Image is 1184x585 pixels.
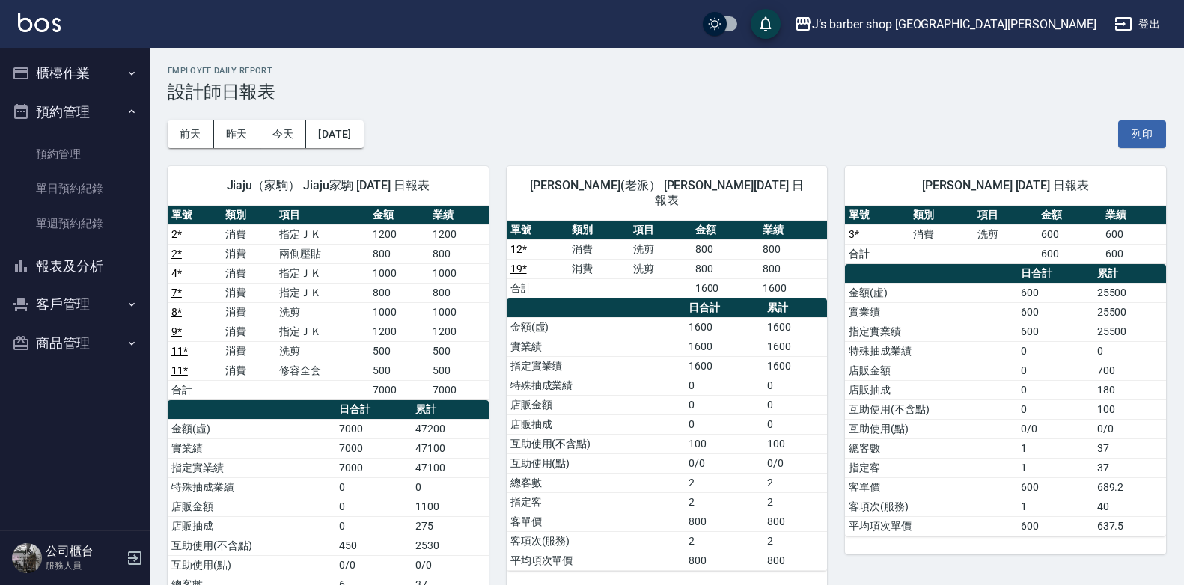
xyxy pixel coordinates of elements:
td: 600 [1017,283,1093,302]
td: 800 [429,244,489,263]
td: 0 [685,376,763,395]
td: 互助使用(點) [845,419,1017,438]
td: 0 [685,395,763,414]
td: 2 [763,473,827,492]
td: 0 [1017,399,1093,419]
button: save [751,9,781,39]
td: 600 [1017,477,1093,497]
button: 櫃檯作業 [6,54,144,93]
td: 47200 [412,419,488,438]
td: 1 [1017,438,1093,458]
th: 項目 [974,206,1038,225]
th: 單號 [845,206,909,225]
td: 互助使用(點) [168,555,335,575]
th: 單號 [168,206,222,225]
td: 2530 [412,536,488,555]
th: 項目 [629,221,691,240]
td: 1600 [685,317,763,337]
p: 服務人員 [46,559,122,572]
td: 100 [1093,399,1166,419]
td: 店販抽成 [168,516,335,536]
td: 100 [763,434,827,453]
td: 800 [429,283,489,302]
th: 累計 [1093,264,1166,284]
button: 客戶管理 [6,285,144,324]
td: 平均項次單價 [845,516,1017,536]
th: 項目 [275,206,369,225]
td: 合計 [507,278,568,298]
td: 互助使用(點) [507,453,686,473]
td: 1600 [759,278,827,298]
td: 互助使用(不含點) [507,434,686,453]
button: 前天 [168,120,214,148]
td: 洗剪 [629,259,691,278]
td: 800 [763,512,827,531]
td: 1000 [429,263,489,283]
td: 指定客 [507,492,686,512]
th: 日合計 [685,298,763,318]
td: 100 [685,434,763,453]
td: 275 [412,516,488,536]
td: 1 [1017,458,1093,477]
th: 類別 [909,206,974,225]
button: J’s barber shop [GEOGRAPHIC_DATA][PERSON_NAME] [788,9,1102,40]
td: 800 [685,551,763,570]
td: 0 [1093,341,1166,361]
td: 1600 [692,278,760,298]
td: 0 [335,477,412,497]
td: 7000 [335,458,412,477]
td: 0 [1017,380,1093,399]
th: 金額 [369,206,429,225]
th: 金額 [1037,206,1102,225]
span: [PERSON_NAME] [DATE] 日報表 [863,178,1148,193]
td: 0/0 [412,555,488,575]
td: 總客數 [507,473,686,492]
td: 1600 [685,356,763,376]
td: 實業績 [507,337,686,356]
td: 特殊抽成業績 [845,341,1017,361]
td: 47100 [412,458,488,477]
td: 1000 [369,302,429,322]
td: 600 [1037,244,1102,263]
span: [PERSON_NAME](老派） [PERSON_NAME][DATE] 日報表 [525,178,810,208]
td: 0 [685,414,763,434]
td: 消費 [222,263,275,283]
a: 單日預約紀錄 [6,171,144,206]
th: 單號 [507,221,568,240]
td: 500 [429,341,489,361]
th: 業績 [429,206,489,225]
table: a dense table [507,298,828,571]
td: 25500 [1093,322,1166,341]
td: 消費 [222,244,275,263]
td: 800 [369,244,429,263]
button: 今天 [260,120,307,148]
td: 金額(虛) [507,317,686,337]
td: 店販抽成 [845,380,1017,399]
td: 金額(虛) [845,283,1017,302]
button: 報表及分析 [6,247,144,286]
td: 消費 [222,283,275,302]
td: 800 [685,512,763,531]
td: 金額(虛) [168,419,335,438]
button: 昨天 [214,120,260,148]
button: 列印 [1118,120,1166,148]
button: 預約管理 [6,93,144,132]
h5: 公司櫃台 [46,544,122,559]
td: 客單價 [845,477,1017,497]
td: 店販金額 [168,497,335,516]
th: 日合計 [335,400,412,420]
td: 消費 [222,224,275,244]
td: 0/0 [685,453,763,473]
td: 1200 [429,322,489,341]
td: 25500 [1093,283,1166,302]
td: 500 [369,341,429,361]
td: 180 [1093,380,1166,399]
td: 500 [369,361,429,380]
td: 0/0 [335,555,412,575]
span: Jiaju（家駒） Jiaju家駒 [DATE] 日報表 [186,178,471,193]
a: 預約管理 [6,137,144,171]
td: 1200 [369,224,429,244]
th: 類別 [222,206,275,225]
td: 店販金額 [845,361,1017,380]
td: 2 [763,531,827,551]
